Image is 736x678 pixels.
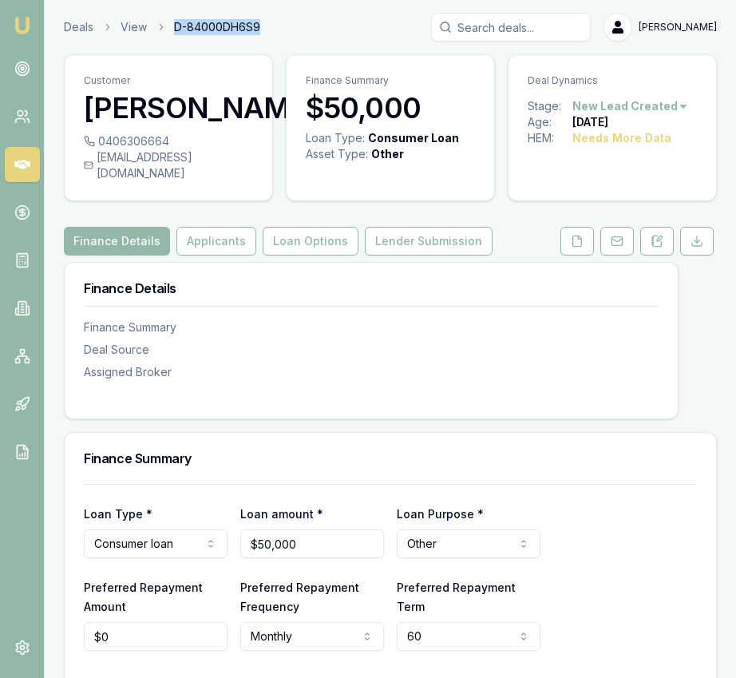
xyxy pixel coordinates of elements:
[173,227,259,256] a: Applicants
[639,21,717,34] span: [PERSON_NAME]
[174,19,260,35] span: D-84000DH6S9
[240,507,323,521] label: Loan amount *
[528,74,697,87] p: Deal Dynamics
[64,227,173,256] a: Finance Details
[528,130,572,146] div: HEM:
[528,114,572,130] div: Age:
[240,529,384,558] input: $
[84,92,253,124] h3: [PERSON_NAME]
[371,146,404,162] div: Other
[84,149,253,181] div: [EMAIL_ADDRESS][DOMAIN_NAME]
[84,282,659,295] h3: Finance Details
[306,74,475,87] p: Finance Summary
[263,227,358,256] button: Loan Options
[306,130,365,146] div: Loan Type:
[240,581,359,613] label: Preferred Repayment Frequency
[368,130,459,146] div: Consumer Loan
[362,227,496,256] a: Lender Submission
[306,92,475,124] h3: $50,000
[397,507,484,521] label: Loan Purpose *
[64,19,260,35] nav: breadcrumb
[84,74,253,87] p: Customer
[13,16,32,35] img: emu-icon-u.png
[306,146,368,162] div: Asset Type :
[365,227,493,256] button: Lender Submission
[64,227,170,256] button: Finance Details
[84,581,203,613] label: Preferred Repayment Amount
[84,622,228,651] input: $
[84,342,659,358] div: Deal Source
[64,19,93,35] a: Deals
[176,227,256,256] button: Applicants
[572,114,608,130] div: [DATE]
[84,452,697,465] h3: Finance Summary
[121,19,147,35] a: View
[431,13,591,42] input: Search deals
[528,98,572,114] div: Stage:
[84,319,659,335] div: Finance Summary
[572,130,671,146] div: Needs More Data
[572,98,689,114] button: New Lead Created
[259,227,362,256] a: Loan Options
[84,507,152,521] label: Loan Type *
[84,364,659,380] div: Assigned Broker
[397,581,516,613] label: Preferred Repayment Term
[84,133,253,149] div: 0406306664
